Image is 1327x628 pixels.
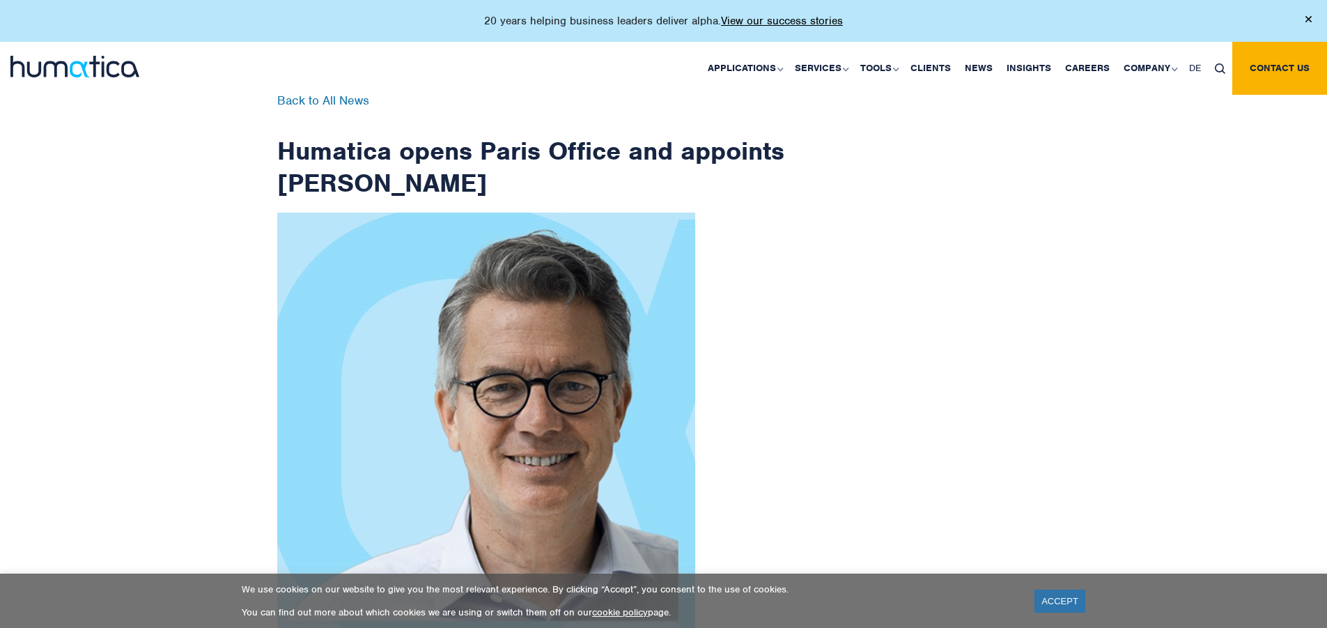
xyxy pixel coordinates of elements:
a: Clients [903,42,958,95]
p: We use cookies on our website to give you the most relevant experience. By clicking “Accept”, you... [242,583,1017,595]
a: News [958,42,1000,95]
a: Applications [701,42,788,95]
span: DE [1189,62,1201,74]
a: Tools [853,42,903,95]
h1: Humatica opens Paris Office and appoints [PERSON_NAME] [277,95,786,199]
a: ACCEPT [1034,590,1085,613]
img: logo [10,56,139,77]
a: Careers [1058,42,1117,95]
a: Insights [1000,42,1058,95]
a: Company [1117,42,1182,95]
a: View our success stories [721,14,843,28]
a: DE [1182,42,1208,95]
a: cookie policy [592,606,648,618]
a: Services [788,42,853,95]
p: You can find out more about which cookies we are using or switch them off on our page. [242,606,1017,618]
p: 20 years helping business leaders deliver alpha. [484,14,843,28]
a: Back to All News [277,93,369,108]
img: search_icon [1215,63,1225,74]
a: Contact us [1232,42,1327,95]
